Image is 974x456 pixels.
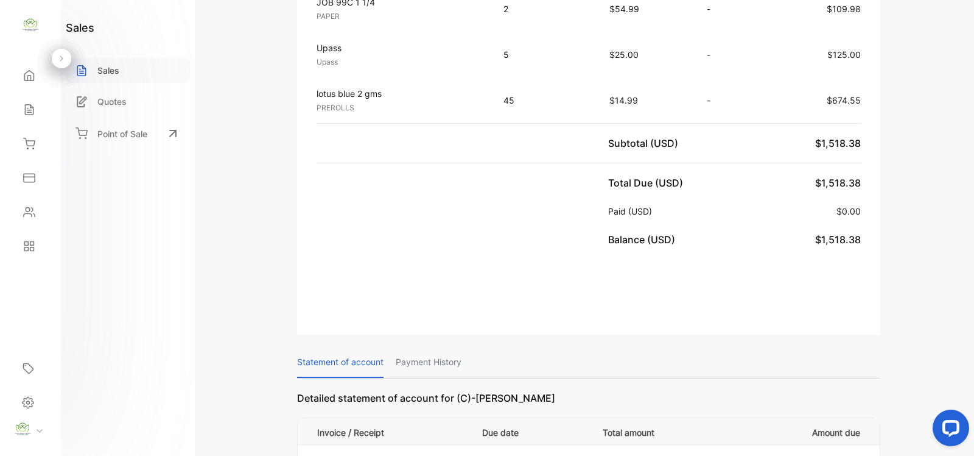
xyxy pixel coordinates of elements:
p: Total amount [603,424,727,439]
img: logo [21,16,40,34]
p: Detailed statement of account for (C)-[PERSON_NAME] [297,391,880,418]
iframe: LiveChat chat widget [923,405,974,456]
a: Sales [66,58,190,83]
p: PREROLLS [317,102,482,113]
span: $0.00 [836,206,861,216]
p: - [707,48,753,61]
span: $14.99 [609,95,638,105]
p: PAPER [317,11,482,22]
p: Upass [317,57,482,68]
span: $1,518.38 [815,233,861,246]
p: Upass [317,41,482,54]
span: $109.98 [827,4,861,14]
img: profile [13,420,32,438]
p: lotus blue 2 gms [317,87,482,100]
span: $1,518.38 [815,137,861,149]
p: 2 [503,2,584,15]
p: Subtotal (USD) [608,136,683,151]
span: $54.99 [609,4,639,14]
span: $125.00 [827,49,861,60]
p: Payment History [396,347,461,378]
h1: sales [66,20,94,36]
p: Due date [482,424,578,439]
p: Statement of account [297,347,384,378]
span: $1,518.38 [815,177,861,189]
a: Point of Sale [66,120,190,147]
p: 45 [503,94,584,107]
p: - [707,94,753,107]
span: $674.55 [827,95,861,105]
span: $25.00 [609,49,639,60]
p: Total Due (USD) [608,176,688,190]
p: Quotes [97,95,127,108]
p: Balance (USD) [608,232,680,247]
p: Paid (USD) [608,205,657,218]
a: Quotes [66,89,190,114]
p: Invoice / Receipt [317,424,468,439]
p: Amount due [743,424,860,439]
p: Point of Sale [97,127,147,140]
p: - [707,2,753,15]
p: Sales [97,64,119,77]
p: 5 [503,48,584,61]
